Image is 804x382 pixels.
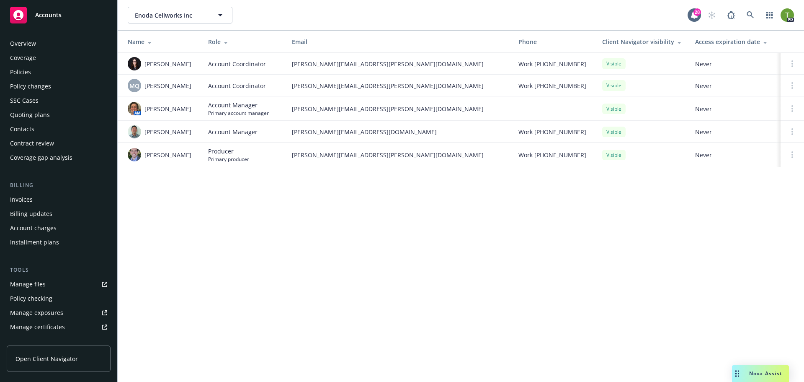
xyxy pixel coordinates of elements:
[208,156,249,163] span: Primary producer
[7,3,111,27] a: Accounts
[7,108,111,122] a: Quoting plans
[292,127,505,136] span: [PERSON_NAME][EMAIL_ADDRESS][DOMAIN_NAME]
[208,81,266,90] span: Account Coordinator
[693,8,701,16] div: 28
[10,122,34,136] div: Contacts
[208,147,249,156] span: Producer
[7,335,111,348] a: Manage BORs
[144,81,191,90] span: [PERSON_NAME]
[144,127,191,136] span: [PERSON_NAME]
[7,292,111,305] a: Policy checking
[208,37,278,46] div: Role
[7,65,111,79] a: Policies
[732,365,789,382] button: Nova Assist
[144,151,191,159] span: [PERSON_NAME]
[7,266,111,274] div: Tools
[7,122,111,136] a: Contacts
[144,60,191,68] span: [PERSON_NAME]
[15,354,78,363] span: Open Client Navigator
[10,306,63,320] div: Manage exposures
[10,94,39,107] div: SSC Cases
[10,137,54,150] div: Contract review
[128,37,195,46] div: Name
[7,80,111,93] a: Policy changes
[742,7,759,23] a: Search
[781,8,794,22] img: photo
[518,151,586,159] span: Work [PHONE_NUMBER]
[602,58,626,69] div: Visible
[732,365,742,382] div: Drag to move
[10,151,72,164] div: Coverage gap analysis
[208,101,269,109] span: Account Manager
[10,193,33,206] div: Invoices
[723,7,740,23] a: Report a Bug
[602,150,626,160] div: Visible
[602,37,682,46] div: Client Navigator visibility
[144,104,191,113] span: [PERSON_NAME]
[695,37,774,46] div: Access expiration date
[10,335,49,348] div: Manage BORs
[7,37,111,50] a: Overview
[7,221,111,235] a: Account charges
[208,109,269,117] span: Primary account manager
[695,151,774,159] span: Never
[128,125,141,138] img: photo
[7,137,111,150] a: Contract review
[10,236,59,249] div: Installment plans
[518,127,586,136] span: Work [PHONE_NUMBER]
[292,104,505,113] span: [PERSON_NAME][EMAIL_ADDRESS][PERSON_NAME][DOMAIN_NAME]
[135,11,207,20] span: Enoda Cellworks Inc
[703,7,720,23] a: Start snowing
[208,60,266,68] span: Account Coordinator
[7,236,111,249] a: Installment plans
[695,127,774,136] span: Never
[208,127,258,136] span: Account Manager
[518,81,586,90] span: Work [PHONE_NUMBER]
[518,60,586,68] span: Work [PHONE_NUMBER]
[7,306,111,320] a: Manage exposures
[10,108,50,122] div: Quoting plans
[10,207,52,221] div: Billing updates
[602,80,626,91] div: Visible
[292,60,505,68] span: [PERSON_NAME][EMAIL_ADDRESS][PERSON_NAME][DOMAIN_NAME]
[10,221,57,235] div: Account charges
[602,104,626,114] div: Visible
[7,94,111,107] a: SSC Cases
[292,81,505,90] span: [PERSON_NAME][EMAIL_ADDRESS][PERSON_NAME][DOMAIN_NAME]
[35,12,62,18] span: Accounts
[129,81,139,90] span: MQ
[10,51,36,65] div: Coverage
[292,37,505,46] div: Email
[7,51,111,65] a: Coverage
[518,37,589,46] div: Phone
[695,104,774,113] span: Never
[10,65,31,79] div: Policies
[292,151,505,159] span: [PERSON_NAME][EMAIL_ADDRESS][PERSON_NAME][DOMAIN_NAME]
[128,57,141,70] img: photo
[7,193,111,206] a: Invoices
[749,370,782,377] span: Nova Assist
[7,151,111,164] a: Coverage gap analysis
[10,37,36,50] div: Overview
[695,60,774,68] span: Never
[10,320,65,334] div: Manage certificates
[761,7,778,23] a: Switch app
[10,292,52,305] div: Policy checking
[10,80,51,93] div: Policy changes
[128,102,141,115] img: photo
[7,207,111,221] a: Billing updates
[128,7,232,23] button: Enoda Cellworks Inc
[10,278,46,291] div: Manage files
[695,81,774,90] span: Never
[602,127,626,137] div: Visible
[7,278,111,291] a: Manage files
[7,181,111,190] div: Billing
[7,320,111,334] a: Manage certificates
[128,148,141,161] img: photo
